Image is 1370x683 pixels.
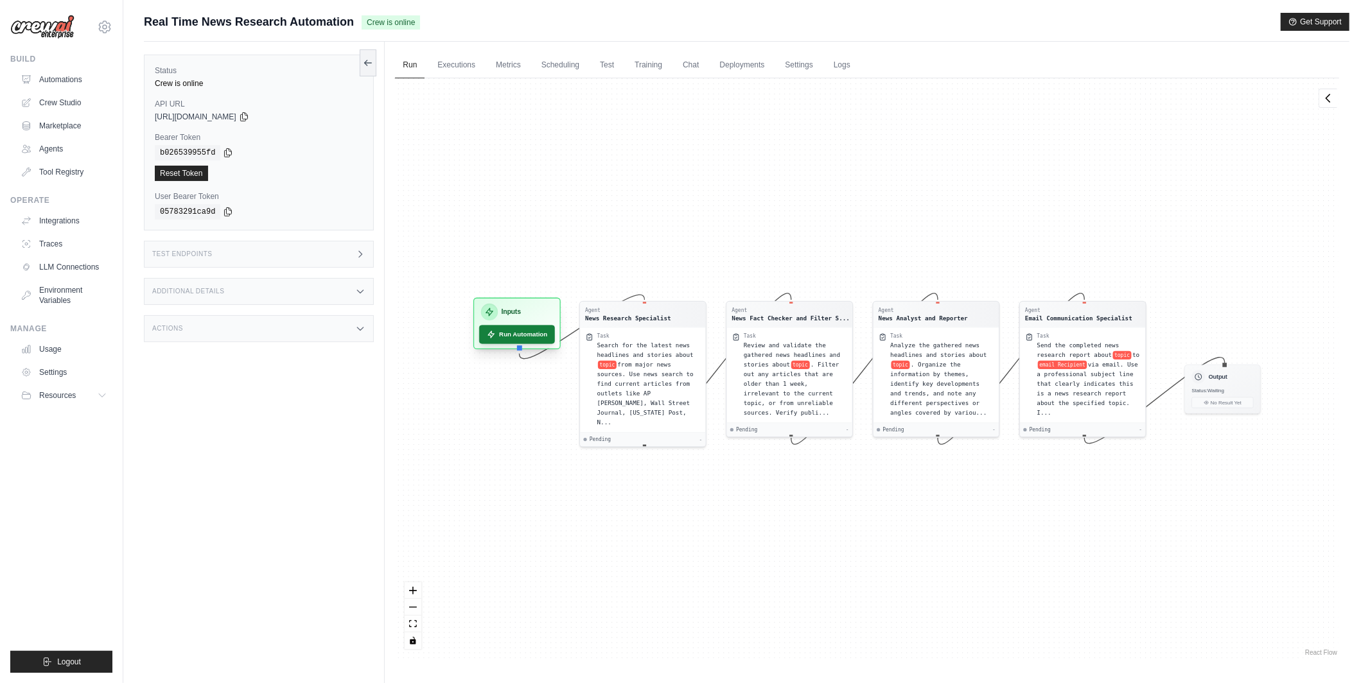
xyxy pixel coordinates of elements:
iframe: Chat Widget [1306,621,1370,683]
div: AgentNews Fact Checker and Filter S...TaskReview and validate the gathered news headlines and sto... [726,301,854,437]
a: Executions [430,52,483,79]
code: 05783291ca9d [155,204,220,220]
a: Training [627,52,670,79]
span: [URL][DOMAIN_NAME] [155,112,236,122]
div: AgentEmail Communication SpecialistTaskSend the completed news research report abouttopictoemail ... [1019,301,1146,437]
div: Manage [10,324,112,334]
button: Run Automation [479,325,555,344]
button: zoom out [405,599,421,616]
div: AgentNews Analyst and ReporterTaskAnalyze the gathered news headlines and stories abouttopic. Org... [873,301,1000,437]
div: Agent [879,307,968,314]
button: Resources [15,385,112,406]
span: Analyze the gathered news headlines and stories about [891,341,987,358]
span: Crew is online [362,15,420,30]
div: Review and validate the gathered news headlines and stories about {topic}. Filter out any article... [744,340,847,417]
div: News Fact Checker and Filter Specialist [732,314,850,322]
div: InputsRun Automation [473,301,561,353]
a: Crew Studio [15,92,112,113]
img: Logo [10,15,75,39]
g: Edge from 86842cdc5b6f807dc0a6066b8d85187c to 9747cb6c44537bbcd0d09e40d3fc0141 [645,293,791,444]
g: Edge from 9747cb6c44537bbcd0d09e40d3fc0141 to 9ecdb752a622b5db5d19afe4586465f9 [791,293,938,444]
span: Pending [883,426,904,433]
div: - [993,426,996,433]
button: No Result Yet [1192,397,1254,408]
div: - [846,426,849,433]
label: User Bearer Token [155,191,363,202]
span: Pending [1030,426,1051,433]
a: Usage [15,339,112,359]
a: Marketplace [15,116,112,136]
div: Operate [10,195,112,205]
button: Logout [10,651,112,673]
button: Get Support [1281,13,1349,31]
div: AgentNews Research SpecialistTaskSearch for the latest news headlines and stories abouttopicfrom ... [579,301,707,447]
button: zoom in [405,582,421,599]
span: via email. Use a professional subject line that clearly indicates this is a news research report ... [1037,361,1138,416]
g: Edge from inputsNode to 86842cdc5b6f807dc0a6066b8d85187c [520,295,645,359]
a: Integrations [15,211,112,231]
span: topic [791,361,810,369]
a: Environment Variables [15,280,112,311]
span: Pending [736,426,757,433]
h3: Additional Details [152,288,224,295]
g: Edge from 7bbfbb390a15c8c89457fb1c70df9de2 to outputNode [1085,358,1225,444]
a: Run [395,52,425,79]
a: Metrics [488,52,529,79]
a: LLM Connections [15,257,112,277]
h3: Inputs [502,307,521,317]
div: Build [10,54,112,64]
span: . Filter out any articles that are older than 1 week, irrelevant to the current topic, or from un... [744,361,839,416]
g: Edge from 9ecdb752a622b5db5d19afe4586465f9 to 7bbfbb390a15c8c89457fb1c70df9de2 [938,293,1085,444]
a: Scheduling [534,52,587,79]
button: fit view [405,616,421,632]
div: Crew is online [155,78,363,89]
div: Email Communication Specialist [1026,314,1133,322]
span: Resources [39,390,76,401]
div: React Flow controls [405,582,421,649]
div: - [1139,426,1143,433]
div: Analyze the gathered news headlines and stories about {topic}. Organize the information by themes... [891,340,994,417]
div: News Analyst and Reporter [879,314,968,322]
button: toggle interactivity [405,632,421,649]
a: Logs [826,52,858,79]
a: React Flow attribution [1305,649,1337,656]
a: Traces [15,234,112,254]
a: Deployments [712,52,772,79]
div: News Research Specialist [586,314,671,322]
div: Agent [586,307,671,314]
label: Bearer Token [155,132,363,143]
a: Test [592,52,622,79]
div: Agent [732,307,850,314]
span: topic [598,361,617,369]
h3: Actions [152,325,183,333]
a: Settings [15,362,112,383]
span: topic [1113,351,1132,359]
span: Send the completed news research report about [1037,341,1120,358]
div: Agent [1026,307,1133,314]
a: Settings [778,52,821,79]
div: Search for the latest news headlines and stories about {topic} from major news sources. Use news ... [597,340,701,427]
span: Search for the latest news headlines and stories about [597,341,694,358]
a: Agents [15,139,112,159]
span: Logout [57,657,81,667]
a: Chat [675,52,707,79]
span: Status: Waiting [1192,388,1225,393]
span: Real Time News Research Automation [144,13,354,31]
div: Task [744,333,756,340]
span: to [1133,351,1140,358]
label: API URL [155,99,363,109]
div: - [699,436,703,443]
span: Review and validate the gathered news headlines and stories about [744,341,840,368]
span: . Organize the information by themes, identify key developments and trends, and note any differen... [891,361,987,416]
div: Task [891,333,903,340]
h3: Test Endpoints [152,250,213,258]
code: b026539955fd [155,145,220,160]
span: email Recipient [1038,361,1087,369]
span: Pending [590,436,611,443]
div: Task [597,333,610,340]
div: Send the completed news research report about {topic} to {email Recipient} via email. Use a profe... [1037,340,1141,417]
span: from major news sources. Use news search to find current articles from outlets like AP [PERSON_NA... [597,361,694,426]
label: Status [155,65,363,76]
a: Automations [15,69,112,90]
